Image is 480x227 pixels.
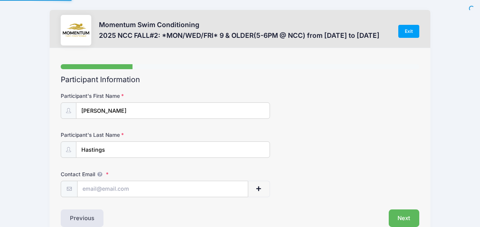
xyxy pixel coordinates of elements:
[77,181,248,197] input: email@email.com
[76,141,270,158] input: Participant's Last Name
[99,31,380,39] h3: 2025 NCC FALL#2: *MON/WED/FRI* 9 & OLDER(5-6PM @ NCC) from [DATE] to [DATE]
[61,131,180,139] label: Participant's Last Name
[61,75,419,84] h2: Participant Information
[61,92,180,100] label: Participant's First Name
[61,170,180,178] label: Contact Email
[95,171,104,177] span: We will send confirmations, payment reminders, and custom email messages to each address listed. ...
[76,102,270,119] input: Participant's First Name
[61,209,103,227] button: Previous
[389,209,420,227] button: Next
[398,25,420,38] a: Exit
[99,21,380,29] h3: Momentum Swim Conditioning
